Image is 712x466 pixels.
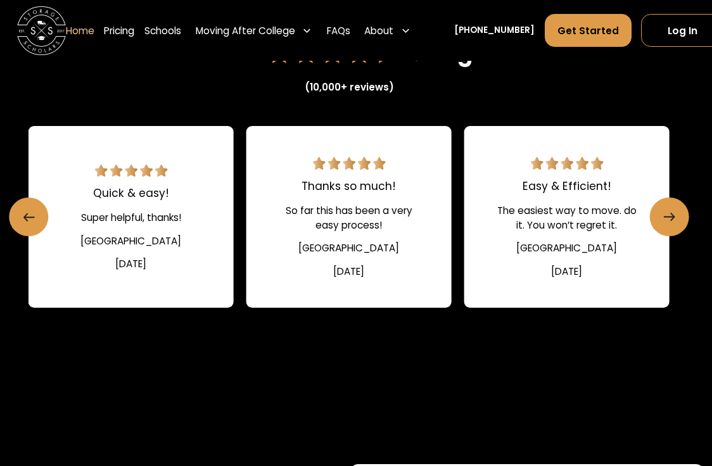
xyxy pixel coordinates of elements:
div: The easiest way to move. do it. You won’t regret it. [493,203,640,232]
div: Easy & Efficient! [523,179,611,195]
a: 5 star review.Thanks so much!So far this has been a very easy process![GEOGRAPHIC_DATA][DATE] [246,126,452,308]
a: [PHONE_NUMBER] [454,24,535,37]
div: 16 / 22 [246,126,452,308]
a: Next slide [650,198,689,236]
div: Moving After College [196,23,295,37]
a: Pricing [104,13,134,47]
div: Moving After College [191,13,317,47]
div: [GEOGRAPHIC_DATA] [298,241,399,255]
div: 15 / 22 [29,126,234,308]
a: Previous slide [10,198,48,236]
img: 5 star review. [94,165,167,177]
div: [DATE] [551,264,582,279]
div: Thanks so much! [302,179,396,195]
a: 5 star review.Easy & Efficient!The easiest way to move. do it. You won’t regret it.[GEOGRAPHIC_DA... [464,126,670,308]
img: 5 star review. [312,157,385,169]
a: Schools [144,13,181,47]
a: Home [66,13,94,47]
div: About [360,13,416,47]
div: So far this has been a very easy process! [276,203,423,232]
div: [DATE] [333,264,364,279]
img: 5 star review. [530,157,603,169]
div: [DATE] [115,256,146,271]
a: 5 star review.Quick & easy!Super helpful, thanks![GEOGRAPHIC_DATA][DATE] [29,126,234,308]
div: About [364,23,393,37]
div: (10,000+ reviews) [305,80,394,94]
div: [GEOGRAPHIC_DATA] [80,234,181,248]
img: Storage Scholars main logo [17,6,66,55]
a: FAQs [327,13,350,47]
a: Get Started [545,14,632,47]
div: Super helpful, thanks! [81,210,181,225]
a: home [17,6,66,55]
div: 17 / 22 [464,126,670,308]
div: [GEOGRAPHIC_DATA] [516,241,617,255]
div: Quick & easy! [93,186,169,202]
